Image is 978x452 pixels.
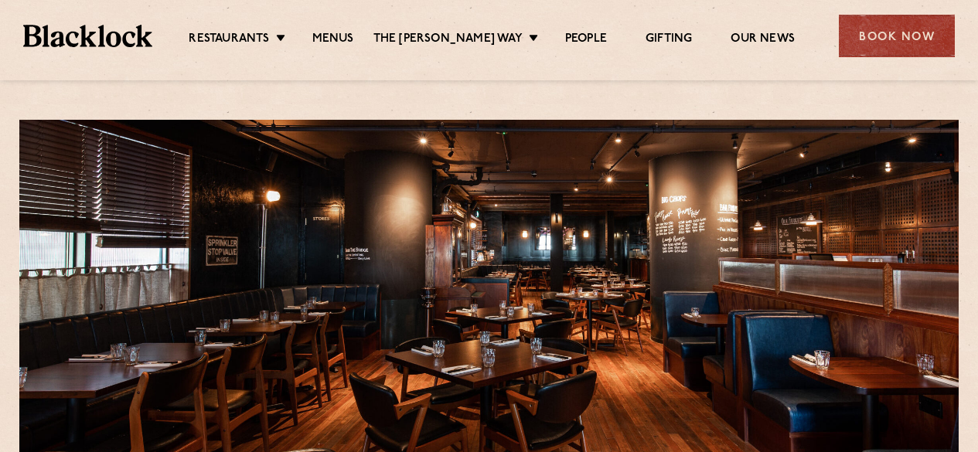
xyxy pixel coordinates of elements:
[646,32,692,49] a: Gifting
[839,15,955,57] div: Book Now
[731,32,795,49] a: Our News
[373,32,523,49] a: The [PERSON_NAME] Way
[189,32,269,49] a: Restaurants
[23,25,152,46] img: BL_Textured_Logo-footer-cropped.svg
[312,32,354,49] a: Menus
[565,32,607,49] a: People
